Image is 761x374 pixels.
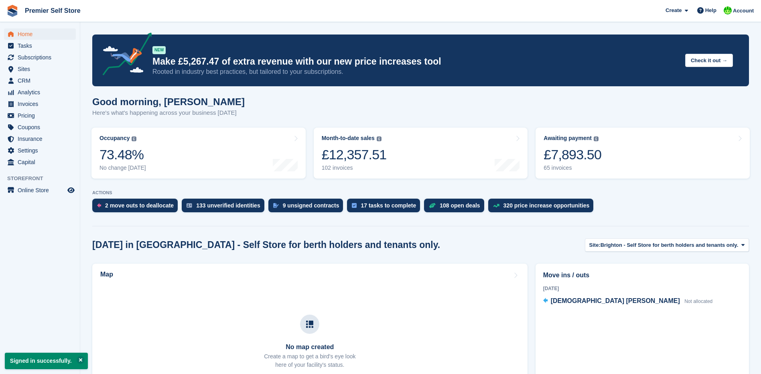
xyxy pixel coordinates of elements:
a: Awaiting payment £7,893.50 65 invoices [536,128,750,179]
span: Site: [589,241,601,249]
a: Month-to-date sales £12,357.51 102 invoices [314,128,528,179]
div: £12,357.51 [322,146,387,163]
div: 102 invoices [322,165,387,171]
button: Site: Brighton - Self Store for berth holders and tenants only. [585,238,749,252]
h2: Move ins / outs [543,270,741,280]
span: Sites [18,63,66,75]
img: task-75834270c22a3079a89374b754ae025e5fb1db73e45f91037f5363f120a921f8.svg [352,203,357,208]
div: 65 invoices [544,165,601,171]
span: Create [666,6,682,14]
div: 108 open deals [440,202,480,209]
a: 2 move outs to deallocate [92,199,182,216]
div: 320 price increase opportunities [503,202,590,209]
div: Occupancy [99,135,130,142]
img: contract_signature_icon-13c848040528278c33f63329250d36e43548de30e8caae1d1a13099fd9432cc5.svg [273,203,279,208]
img: stora-icon-8386f47178a22dfd0bd8f6a31ec36ba5ce8667c1dd55bd0f319d3a0aa187defe.svg [6,5,18,17]
div: 73.48% [99,146,146,163]
div: NEW [152,46,166,54]
a: 108 open deals [424,199,488,216]
div: No change [DATE] [99,165,146,171]
a: menu [4,145,76,156]
img: icon-info-grey-7440780725fd019a000dd9b08b2336e03edf1995a4989e88bcd33f0948082b44.svg [132,136,136,141]
span: Pricing [18,110,66,121]
button: Check it out → [685,54,733,67]
span: Insurance [18,133,66,144]
p: Create a map to get a bird's eye look here of your facility's status. [264,352,355,369]
span: Capital [18,157,66,168]
img: price_increase_opportunities-93ffe204e8149a01c8c9dc8f82e8f89637d9d84a8eef4429ea346261dce0b2c0.svg [493,204,499,207]
img: icon-info-grey-7440780725fd019a000dd9b08b2336e03edf1995a4989e88bcd33f0948082b44.svg [377,136,382,141]
a: 9 unsigned contracts [268,199,347,216]
div: 17 tasks to complete [361,202,416,209]
span: Online Store [18,185,66,196]
span: Tasks [18,40,66,51]
img: icon-info-grey-7440780725fd019a000dd9b08b2336e03edf1995a4989e88bcd33f0948082b44.svg [594,136,599,141]
div: 133 unverified identities [196,202,260,209]
h3: No map created [264,344,355,351]
span: Help [705,6,716,14]
div: 9 unsigned contracts [283,202,339,209]
a: menu [4,98,76,110]
a: 320 price increase opportunities [488,199,598,216]
div: £7,893.50 [544,146,601,163]
img: map-icn-33ee37083ee616e46c38cad1a60f524a97daa1e2b2c8c0bc3eb3415660979fc1.svg [306,321,313,328]
span: Storefront [7,175,80,183]
span: Brighton - Self Store for berth holders and tenants only. [601,241,739,249]
img: deal-1b604bf984904fb50ccaf53a9ad4b4a5d6e5aea283cecdc64d6e3604feb123c2.svg [429,203,436,208]
p: Rooted in industry best practices, but tailored to your subscriptions. [152,67,679,76]
img: price-adjustments-announcement-icon-8257ccfd72463d97f412b2fc003d46551f7dbcb40ab6d574587a9cd5c0d94... [96,33,152,78]
span: CRM [18,75,66,86]
a: [DEMOGRAPHIC_DATA] [PERSON_NAME] Not allocated [543,296,713,307]
p: ACTIONS [92,190,749,195]
a: 133 unverified identities [182,199,268,216]
img: verify_identity-adf6edd0f0f0b5bbfe63781bf79b02c33cf7c696d77639b501bdc392416b5a36.svg [187,203,192,208]
span: Not allocated [684,299,712,304]
h2: [DATE] in [GEOGRAPHIC_DATA] - Self Store for berth holders and tenants only. [92,240,440,250]
a: menu [4,75,76,86]
a: menu [4,133,76,144]
a: menu [4,28,76,40]
span: Invoices [18,98,66,110]
a: Occupancy 73.48% No change [DATE] [91,128,306,179]
a: menu [4,185,76,196]
h2: Map [100,271,113,278]
a: Premier Self Store [22,4,84,17]
p: Signed in successfully. [5,353,88,369]
a: menu [4,122,76,133]
a: menu [4,52,76,63]
span: Coupons [18,122,66,133]
h1: Good morning, [PERSON_NAME] [92,96,245,107]
p: Make £5,267.47 of extra revenue with our new price increases tool [152,56,679,67]
span: [DEMOGRAPHIC_DATA] [PERSON_NAME] [551,297,680,304]
a: Preview store [66,185,76,195]
a: 17 tasks to complete [347,199,424,216]
p: Here's what's happening across your business [DATE] [92,108,245,118]
span: Analytics [18,87,66,98]
span: Home [18,28,66,40]
a: menu [4,157,76,168]
div: Month-to-date sales [322,135,375,142]
div: Awaiting payment [544,135,592,142]
span: Account [733,7,754,15]
a: menu [4,110,76,121]
span: Settings [18,145,66,156]
a: menu [4,87,76,98]
div: 2 move outs to deallocate [105,202,174,209]
img: Kirsten Hallett [724,6,732,14]
div: [DATE] [543,285,741,292]
img: move_outs_to_deallocate_icon-f764333ba52eb49d3ac5e1228854f67142a1ed5810a6f6cc68b1a99e826820c5.svg [97,203,101,208]
span: Subscriptions [18,52,66,63]
a: menu [4,40,76,51]
a: menu [4,63,76,75]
